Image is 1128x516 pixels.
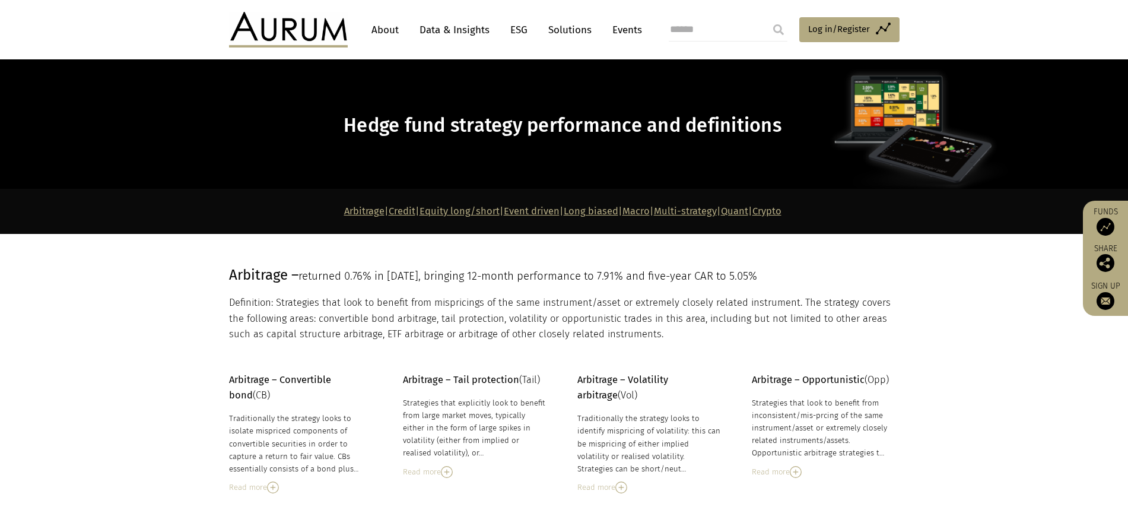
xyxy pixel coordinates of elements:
[366,19,405,41] a: About
[577,412,722,475] div: Traditionally the strategy looks to identify mispricing of volatility: this can be mispricing of ...
[654,205,717,217] a: Multi-strategy
[403,374,519,385] strong: Arbitrage – Tail protection
[344,205,781,217] strong: | | | | | | | |
[1097,218,1114,236] img: Access Funds
[229,295,897,342] p: Definition: Strategies that look to benefit from mispricings of the same instrument/asset or extr...
[1089,207,1122,236] a: Funds
[1089,245,1122,272] div: Share
[577,481,722,494] div: Read more
[577,374,668,401] strong: Arbitrage – Volatility arbitrage
[229,12,348,48] img: Aurum
[389,205,415,217] a: Credit
[615,482,627,493] img: Read More
[564,205,618,217] a: Long biased
[1097,292,1114,310] img: Sign up to our newsletter
[229,267,298,283] span: Arbitrage –
[1097,254,1114,272] img: Share this post
[752,205,781,217] a: Crypto
[767,18,790,42] input: Submit
[229,481,374,494] div: Read more
[441,466,453,478] img: Read More
[403,397,548,460] div: Strategies that explicitly look to benefit from large market moves, typically either in the form ...
[808,22,870,36] span: Log in/Register
[790,466,802,478] img: Read More
[721,205,748,217] a: Quant
[229,374,331,401] span: (CB)
[799,17,900,42] a: Log in/Register
[420,205,500,217] a: Equity long/short
[504,19,533,41] a: ESG
[344,205,385,217] a: Arbitrage
[229,374,331,401] strong: Arbitrage – Convertible bond
[622,205,650,217] a: Macro
[606,19,642,41] a: Events
[542,19,598,41] a: Solutions
[344,114,781,137] span: Hedge fund strategy performance and definitions
[403,466,548,479] div: Read more
[504,205,560,217] a: Event driven
[752,397,897,460] div: Strategies that look to benefit from inconsistent/mis-prcing of the same instrument/asset or extr...
[577,372,722,404] p: (Vol)
[298,270,757,283] span: returned 0.76% in [DATE], bringing 12-month performance to 7.91% and five-year CAR to 5.05%
[267,482,279,493] img: Read More
[752,466,897,479] div: Read more
[414,19,495,41] a: Data & Insights
[1089,281,1122,310] a: Sign up
[752,374,865,385] strong: Arbitrage – Opportunistic
[752,372,897,388] p: (Opp)
[403,374,540,385] span: (Tail)
[229,412,374,475] div: Traditionally the strategy looks to isolate mispriced components of convertible securities in ord...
